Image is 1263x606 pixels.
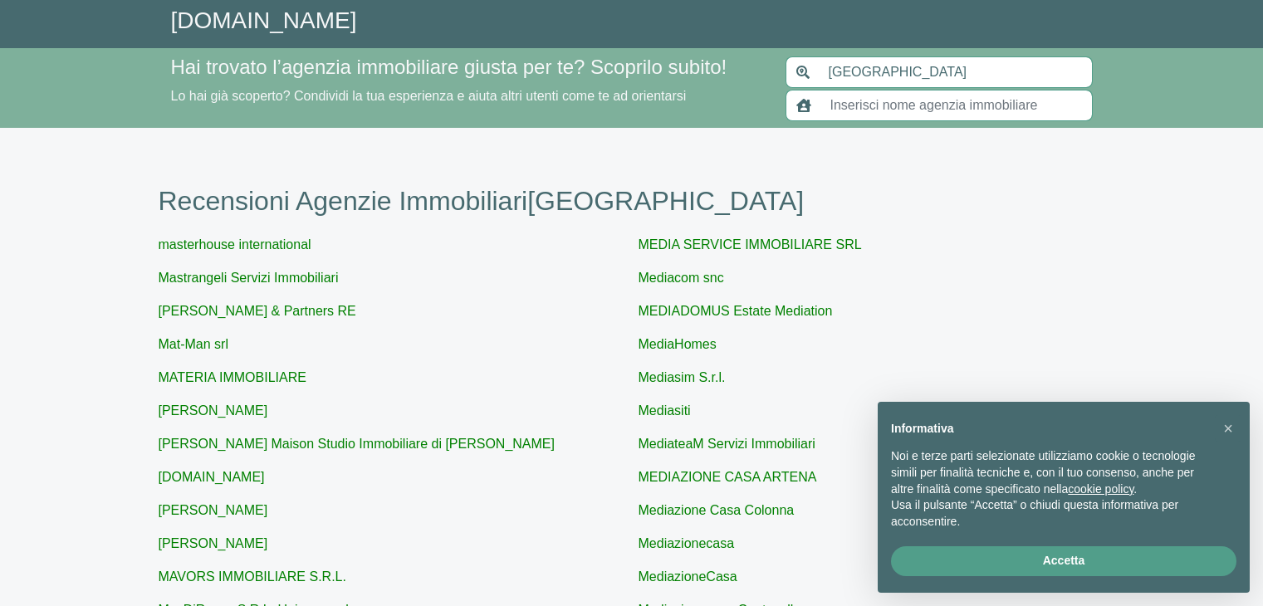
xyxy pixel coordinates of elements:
a: Mat-Man srl [159,337,228,351]
a: Mediasim S.r.l. [639,370,726,384]
p: Usa il pulsante “Accetta” o chiudi questa informativa per acconsentire. [891,497,1210,530]
a: MediaHomes [639,337,717,351]
a: [PERSON_NAME] & Partners RE [159,304,356,318]
a: MediateaM Servizi Immobiliari [639,437,815,451]
a: MediazioneCasa [639,569,737,584]
a: cookie policy - il link si apre in una nuova scheda [1068,482,1133,496]
a: [DOMAIN_NAME] [171,7,357,33]
a: Mediazione Casa Colonna [639,503,795,517]
input: Inserisci area di ricerca (Comune o Provincia) [819,56,1093,88]
a: MEDIAZIONE CASA ARTENA [639,470,817,484]
a: masterhouse international [159,237,311,252]
p: Noi e terze parti selezionate utilizziamo cookie o tecnologie simili per finalità tecniche e, con... [891,448,1210,497]
a: MEDIA SERVICE IMMOBILIARE SRL [639,237,862,252]
a: [DOMAIN_NAME] [159,470,265,484]
button: Chiudi questa informativa [1215,415,1241,442]
span: × [1223,419,1233,437]
a: Mediasiti [639,403,691,418]
h1: Recensioni Agenzie Immobiliari [GEOGRAPHIC_DATA] [159,185,1105,217]
a: [PERSON_NAME] [159,536,268,550]
a: Mediacom snc [639,271,724,285]
h2: Informativa [891,422,1210,436]
button: Accetta [891,546,1236,576]
a: MEDIADOMUS Estate Mediation [639,304,833,318]
a: [PERSON_NAME] [159,403,268,418]
p: Lo hai già scoperto? Condividi la tua esperienza e aiuta altri utenti come te ad orientarsi [171,86,766,106]
a: [PERSON_NAME] [159,503,268,517]
h4: Hai trovato l’agenzia immobiliare giusta per te? Scoprilo subito! [171,56,766,80]
input: Inserisci nome agenzia immobiliare [820,90,1093,121]
a: Mastrangeli Servizi Immobiliari [159,271,339,285]
a: [PERSON_NAME] Maison Studio Immobiliare di [PERSON_NAME] [159,437,555,451]
a: Mediazionecasa [639,536,735,550]
a: MATERIA IMMOBILIARE [159,370,306,384]
a: MAVORS IMMOBILIARE S.R.L. [159,569,346,584]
